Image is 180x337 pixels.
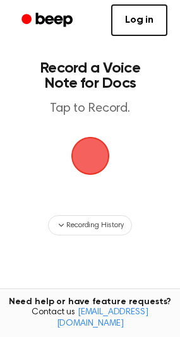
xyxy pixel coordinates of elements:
[57,308,148,328] a: [EMAIL_ADDRESS][DOMAIN_NAME]
[8,307,172,329] span: Contact us
[13,8,84,33] a: Beep
[23,101,157,117] p: Tap to Record.
[66,220,123,231] span: Recording History
[48,215,131,235] button: Recording History
[111,4,167,36] a: Log in
[71,137,109,175] img: Beep Logo
[23,61,157,91] h1: Record a Voice Note for Docs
